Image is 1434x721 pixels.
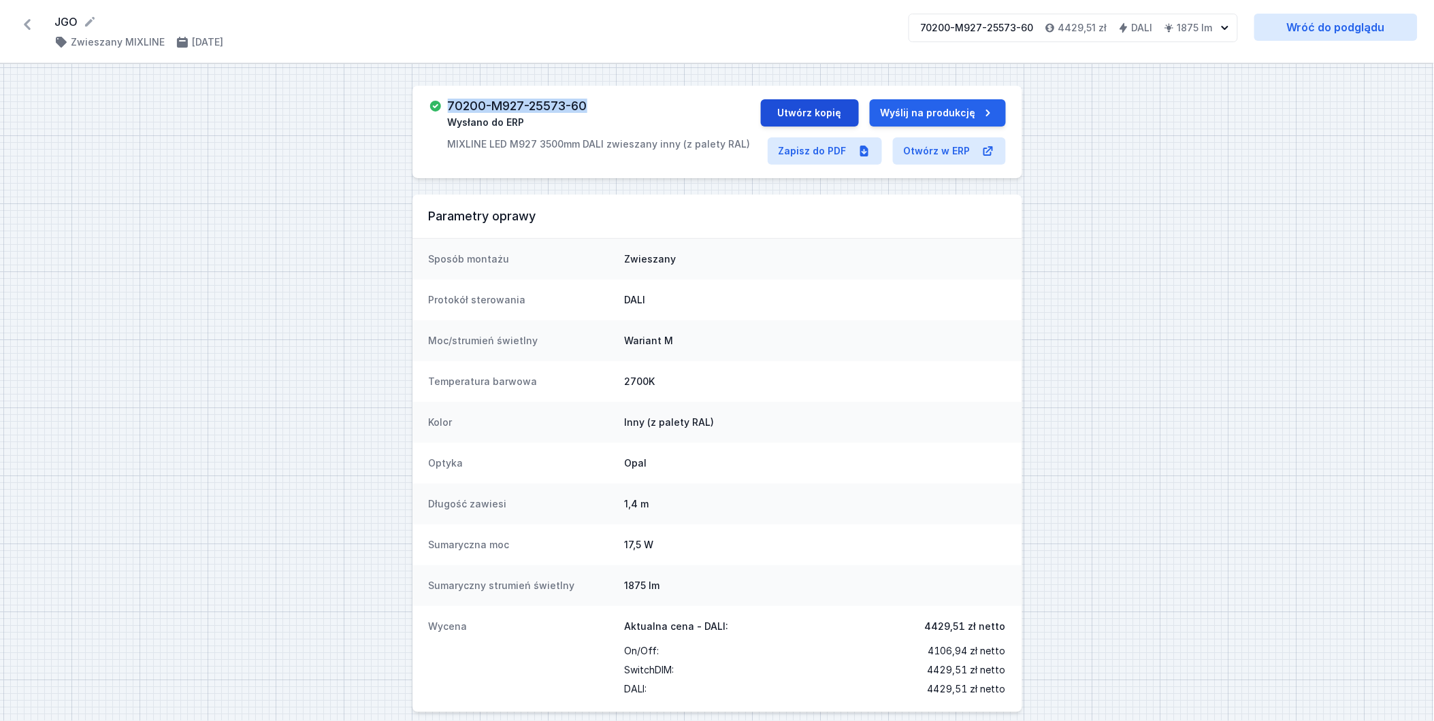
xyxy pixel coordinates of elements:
button: Utwórz kopię [761,99,859,127]
a: Zapisz do PDF [768,137,882,165]
dd: Inny (z palety RAL) [625,416,1006,429]
dt: Moc/strumień świetlny [429,334,614,348]
h4: DALI [1132,21,1153,35]
span: 4429,51 zł netto [925,620,1006,633]
h4: 4429,51 zł [1058,21,1107,35]
a: Wróć do podglądu [1254,14,1418,41]
dd: Opal [625,456,1006,470]
button: 70200-M927-25573-604429,51 złDALI1875 lm [909,14,1238,42]
h4: 1875 lm [1177,21,1213,35]
dt: Sumaryczna moc [429,538,614,552]
span: Aktualna cena - DALI: [625,620,729,633]
dt: Temperatura barwowa [429,375,614,388]
form: JGO [54,14,892,30]
dt: Protokół sterowania [429,293,614,307]
span: DALI : [625,680,647,699]
dt: Kolor [429,416,614,429]
dd: 17,5 W [625,538,1006,552]
dt: Optyka [429,456,614,470]
span: On/Off : [625,641,659,660]
span: 4429,51 zł netto [928,680,1006,699]
dd: Zwieszany [625,252,1006,266]
h4: [DATE] [192,35,223,49]
span: Wysłano do ERP [448,116,525,129]
dd: 2700K [625,375,1006,388]
dd: Wariant M [625,334,1006,348]
button: Edytuj nazwę projektu [83,15,97,29]
span: 4106,94 zł netto [928,641,1006,660]
dd: 1,4 m [625,497,1006,511]
dt: Wycena [429,620,614,699]
dt: Długość zawiesi [429,497,614,511]
span: SwitchDIM : [625,660,674,680]
button: Wyślij na produkcję [870,99,1006,127]
dd: 1875 lm [625,579,1006,592]
span: 4429,51 zł netto [928,660,1006,680]
dt: Sumaryczny strumień świetlny [429,579,614,592]
dd: DALI [625,293,1006,307]
h4: Zwieszany MIXLINE [71,35,165,49]
div: 70200-M927-25573-60 [920,21,1034,35]
p: MIXLINE LED M927 3500mm DALI zwieszany inny (z palety RAL) [448,137,751,151]
a: Otwórz w ERP [893,137,1006,165]
h3: Parametry oprawy [429,208,1006,224]
h3: 70200-M927-25573-60 [448,99,587,113]
dt: Sposób montażu [429,252,614,266]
